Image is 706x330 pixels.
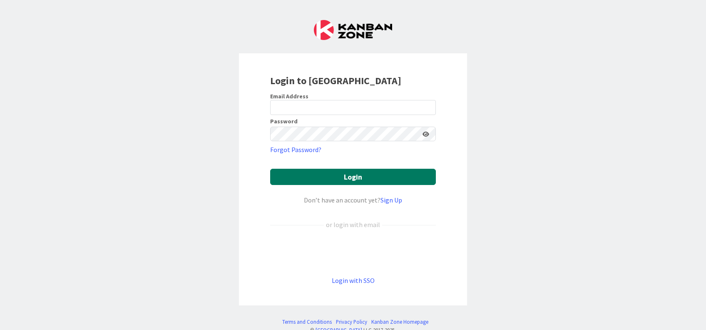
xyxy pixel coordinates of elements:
[282,318,332,326] a: Terms and Conditions
[266,243,440,262] iframe: Sign in with Google Button
[270,145,321,155] a: Forgot Password?
[270,118,298,124] label: Password
[332,276,375,285] a: Login with SSO
[270,74,401,87] b: Login to [GEOGRAPHIC_DATA]
[336,318,367,326] a: Privacy Policy
[270,92,308,100] label: Email Address
[314,20,392,40] img: Kanban Zone
[270,195,436,205] div: Don’t have an account yet?
[324,220,382,230] div: or login with email
[380,196,402,204] a: Sign Up
[371,318,428,326] a: Kanban Zone Homepage
[270,169,436,185] button: Login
